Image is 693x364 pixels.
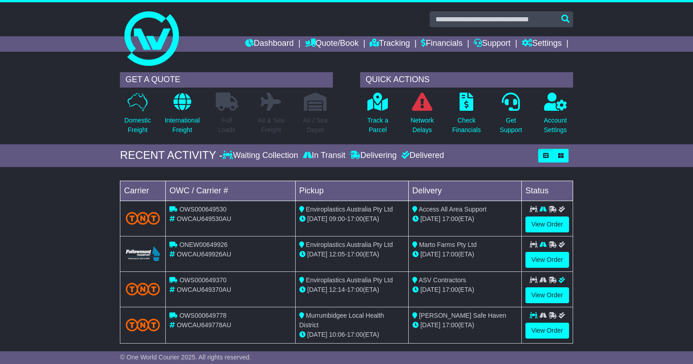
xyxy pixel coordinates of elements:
[303,116,327,135] p: Air / Sea Depot
[442,321,458,329] span: 17:00
[177,215,231,222] span: OWCAU649530AU
[299,312,384,329] span: Murrumbidgee Local Health District
[307,286,327,293] span: [DATE]
[522,36,562,52] a: Settings
[412,285,518,295] div: (ETA)
[442,286,458,293] span: 17:00
[411,116,434,135] p: Network Delays
[347,251,363,258] span: 17:00
[474,36,510,52] a: Support
[179,312,227,319] span: OWS000649778
[126,319,160,331] img: TNT_Domestic.png
[525,323,569,339] a: View Order
[166,181,295,201] td: OWC / Carrier #
[347,215,363,222] span: 17:00
[126,246,160,261] img: Followmont_Transport.png
[412,250,518,259] div: (ETA)
[421,36,462,52] a: Financials
[177,321,231,329] span: OWCAU649778AU
[452,116,481,135] p: Check Financials
[348,151,399,161] div: Delivering
[329,286,345,293] span: 12:14
[329,251,345,258] span: 12:05
[360,72,573,88] div: QUICK ACTIONS
[299,330,405,339] div: - (ETA)
[367,92,389,140] a: Track aParcel
[544,116,567,135] p: Account Settings
[257,116,284,135] p: Air & Sea Freight
[410,92,434,140] a: NetworkDelays
[412,214,518,224] div: (ETA)
[306,241,393,248] span: Enviroplastics Australia Pty Ltd
[120,149,223,162] div: RECENT ACTIVITY -
[421,251,441,258] span: [DATE]
[329,215,345,222] span: 09:00
[421,215,441,222] span: [DATE]
[442,215,458,222] span: 17:00
[299,214,405,224] div: - (ETA)
[165,116,200,135] p: International Freight
[307,331,327,338] span: [DATE]
[525,252,569,268] a: View Order
[177,286,231,293] span: OWCAU649370AU
[421,286,441,293] span: [DATE]
[305,36,359,52] a: Quote/Book
[245,36,294,52] a: Dashboard
[307,215,327,222] span: [DATE]
[419,241,477,248] span: Marto Farms Pty Ltd
[347,331,363,338] span: 17:00
[367,116,388,135] p: Track a Parcel
[399,151,444,161] div: Delivered
[525,287,569,303] a: View Order
[126,212,160,224] img: TNT_Domestic.png
[521,181,573,201] td: Status
[223,151,300,161] div: Waiting Collection
[295,181,408,201] td: Pickup
[347,286,363,293] span: 17:00
[216,116,238,135] p: Full Loads
[306,206,393,213] span: Enviroplastics Australia Pty Ltd
[419,206,486,213] span: Access All Area Support
[370,36,410,52] a: Tracking
[124,92,151,140] a: DomesticFreight
[126,283,160,295] img: TNT_Domestic.png
[120,181,166,201] td: Carrier
[408,181,521,201] td: Delivery
[124,116,151,135] p: Domestic Freight
[500,116,522,135] p: Get Support
[299,285,405,295] div: - (ETA)
[306,276,393,284] span: Enviroplastics Australia Pty Ltd
[442,251,458,258] span: 17:00
[329,331,345,338] span: 10:06
[179,276,227,284] span: OWS000649370
[452,92,481,140] a: CheckFinancials
[500,92,523,140] a: GetSupport
[120,72,333,88] div: GET A QUOTE
[307,251,327,258] span: [DATE]
[419,312,506,319] span: [PERSON_NAME] Safe Haven
[120,354,251,361] span: © One World Courier 2025. All rights reserved.
[301,151,348,161] div: In Transit
[412,320,518,330] div: (ETA)
[299,250,405,259] div: - (ETA)
[164,92,200,140] a: InternationalFreight
[179,241,228,248] span: ONEW00649926
[525,216,569,232] a: View Order
[544,92,568,140] a: AccountSettings
[179,206,227,213] span: OWS000649530
[419,276,466,284] span: ASV Contractors
[421,321,441,329] span: [DATE]
[177,251,231,258] span: OWCAU649926AU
